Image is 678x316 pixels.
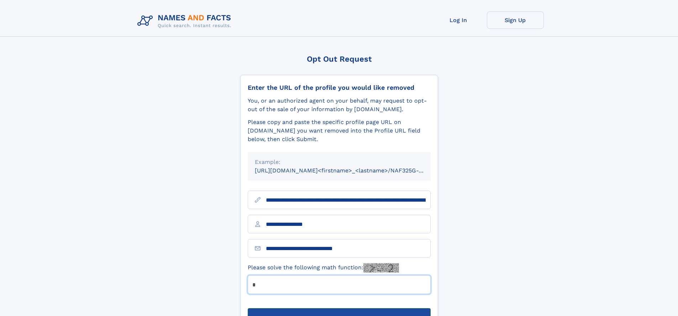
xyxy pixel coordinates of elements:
[248,263,399,273] label: Please solve the following math function:
[255,158,424,166] div: Example:
[240,55,438,63] div: Opt Out Request
[430,11,487,29] a: Log In
[248,118,431,144] div: Please copy and paste the specific profile page URL on [DOMAIN_NAME] you want removed into the Pr...
[255,167,444,174] small: [URL][DOMAIN_NAME]<firstname>_<lastname>/NAF325G-xxxxxxxx
[487,11,544,29] a: Sign Up
[248,97,431,114] div: You, or an authorized agent on your behalf, may request to opt-out of the sale of your informatio...
[135,11,237,31] img: Logo Names and Facts
[248,84,431,92] div: Enter the URL of the profile you would like removed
